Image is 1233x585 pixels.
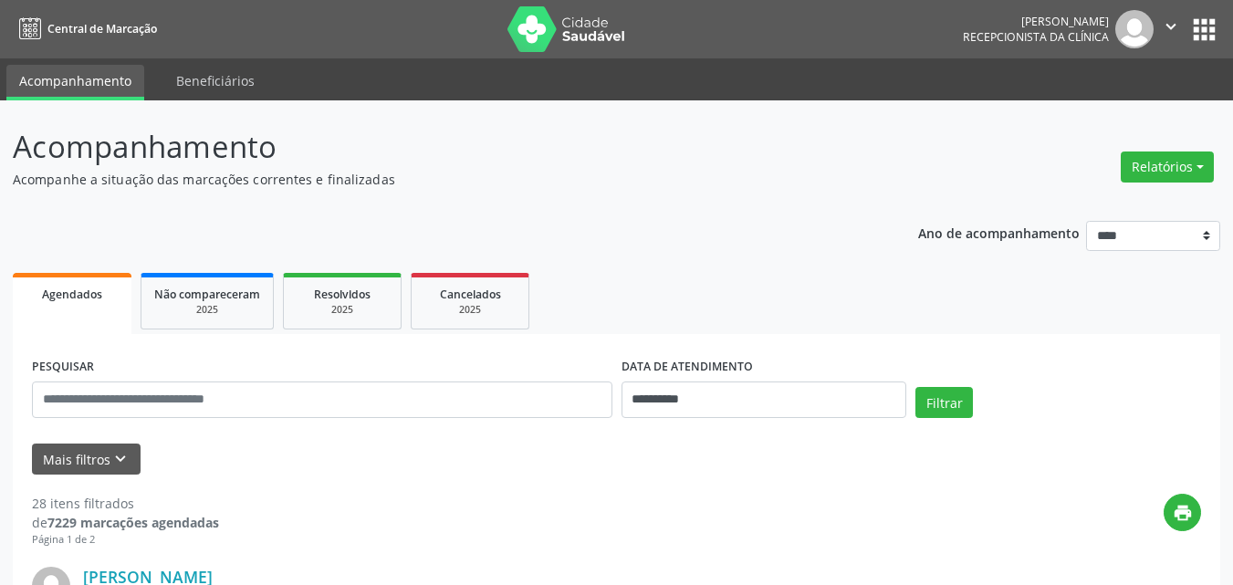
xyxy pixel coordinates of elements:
[47,514,219,531] strong: 7229 marcações agendadas
[42,287,102,302] span: Agendados
[32,494,219,513] div: 28 itens filtrados
[154,303,260,317] div: 2025
[32,532,219,548] div: Página 1 de 2
[1164,494,1201,531] button: print
[1121,151,1214,183] button: Relatórios
[1188,14,1220,46] button: apps
[32,444,141,475] button: Mais filtroskeyboard_arrow_down
[32,353,94,381] label: PESQUISAR
[918,221,1080,244] p: Ano de acompanhamento
[622,353,753,381] label: DATA DE ATENDIMENTO
[963,29,1109,45] span: Recepcionista da clínica
[297,303,388,317] div: 2025
[154,287,260,302] span: Não compareceram
[915,387,973,418] button: Filtrar
[1154,10,1188,48] button: 
[314,287,371,302] span: Resolvidos
[13,14,157,44] a: Central de Marcação
[1173,503,1193,523] i: print
[963,14,1109,29] div: [PERSON_NAME]
[32,513,219,532] div: de
[13,170,858,189] p: Acompanhe a situação das marcações correntes e finalizadas
[440,287,501,302] span: Cancelados
[6,65,144,100] a: Acompanhamento
[47,21,157,37] span: Central de Marcação
[110,449,131,469] i: keyboard_arrow_down
[13,124,858,170] p: Acompanhamento
[163,65,267,97] a: Beneficiários
[1161,16,1181,37] i: 
[1115,10,1154,48] img: img
[424,303,516,317] div: 2025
